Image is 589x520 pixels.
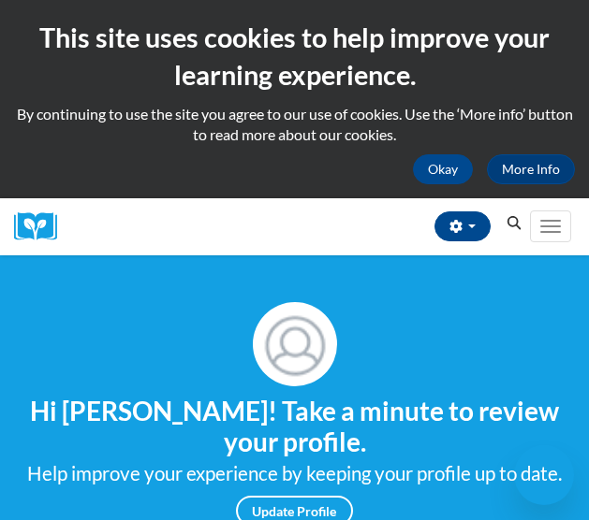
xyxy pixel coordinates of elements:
h2: This site uses cookies to help improve your learning experience. [14,19,575,94]
button: Search [500,212,528,235]
button: Account Settings [434,211,491,241]
p: By continuing to use the site you agree to our use of cookies. Use the ‘More info’ button to read... [14,104,575,145]
h4: Hi [PERSON_NAME]! Take a minute to review your profile. [14,396,575,458]
img: Profile Image [253,302,337,386]
div: Main menu [528,198,575,255]
img: Logo brand [14,212,70,241]
div: Help improve your experience by keeping your profile up to date. [14,458,575,489]
a: More Info [487,154,575,184]
a: Cox Campus [14,212,70,241]
button: Okay [413,154,473,184]
iframe: Button to launch messaging window [514,445,574,505]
